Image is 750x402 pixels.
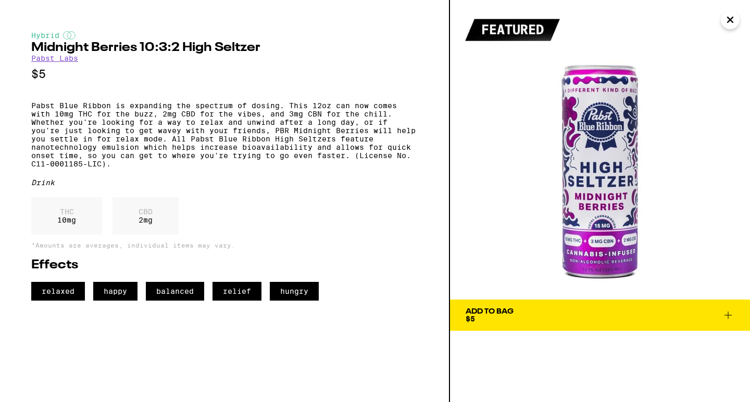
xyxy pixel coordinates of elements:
[31,178,418,187] div: Drink
[6,7,75,16] span: Hi. Need any help?
[213,282,261,301] span: relief
[450,300,750,331] button: Add To Bag$5
[31,259,418,271] h2: Effects
[31,54,78,62] a: Pabst Labs
[93,282,137,301] span: happy
[31,42,418,54] h2: Midnight Berries 10:3:2 High Seltzer
[466,315,475,323] span: $5
[31,101,418,168] p: Pabst Blue Ribbon is expanding the spectrum of dosing. This 12oz can now comes with 10mg THC for ...
[721,10,740,29] button: Close
[31,68,418,81] p: $5
[113,197,179,235] div: 2 mg
[57,208,76,216] p: THC
[466,308,514,315] div: Add To Bag
[63,31,76,40] img: hybridColor.svg
[31,31,418,40] div: Hybrid
[31,282,85,301] span: relaxed
[146,282,204,301] span: balanced
[31,242,418,249] p: *Amounts are averages, individual items may vary.
[270,282,319,301] span: hungry
[31,197,102,235] div: 10 mg
[139,208,153,216] p: CBD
